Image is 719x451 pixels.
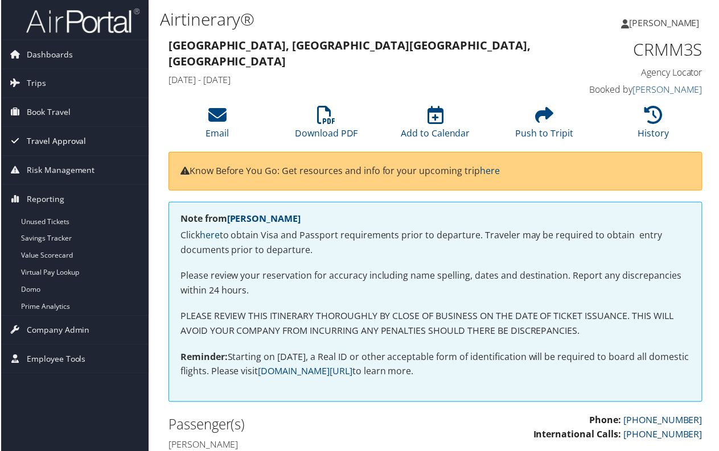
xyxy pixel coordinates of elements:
h1: Airtinerary® [159,7,528,31]
p: Click to obtain Visa and Passport requirements prior to departure. Traveler may be required to ob... [180,229,692,258]
a: [PHONE_NUMBER] [624,429,704,442]
span: Trips [26,69,45,98]
a: Add to Calendar [401,113,470,140]
h1: CRMM3S [582,38,704,61]
h2: Passenger(s) [168,416,428,436]
h4: Agency Locator [582,66,704,78]
h4: [DATE] - [DATE] [168,74,565,86]
strong: Reminder: [180,351,227,364]
a: History [639,113,670,140]
strong: [GEOGRAPHIC_DATA], [GEOGRAPHIC_DATA] [GEOGRAPHIC_DATA], [GEOGRAPHIC_DATA] [168,38,531,69]
span: Dashboards [26,40,72,69]
a: [PHONE_NUMBER] [624,415,704,428]
span: Reporting [26,185,63,214]
strong: Phone: [590,415,622,428]
a: [PERSON_NAME] [227,213,301,225]
a: [PERSON_NAME] [634,84,704,96]
span: Employee Tools [26,346,85,374]
strong: International Calls: [534,429,622,442]
h4: Booked by [582,84,704,96]
p: Know Before You Go: Get resources and info for your upcoming trip [180,164,692,179]
a: Email [206,113,229,140]
span: Book Travel [26,98,69,127]
strong: Note from [180,213,301,225]
p: PLEASE REVIEW THIS ITINERARY THOROUGHLY BY CLOSE OF BUSINESS ON THE DATE OF TICKET ISSUANCE. THIS... [180,310,692,339]
span: Travel Approval [26,127,85,156]
span: Risk Management [26,156,94,185]
a: Download PDF [295,113,358,140]
span: [PERSON_NAME] [630,16,701,29]
p: Starting on [DATE], a Real ID or other acceptable form of identification will be required to boar... [180,351,692,380]
a: [DOMAIN_NAME][URL] [258,366,352,378]
p: Please review your reservation for accuracy including name spelling, dates and destination. Repor... [180,270,692,299]
a: here [199,230,219,242]
a: Push to Tripit [516,113,574,140]
img: airportal-logo.png [25,7,139,34]
a: [PERSON_NAME] [622,6,712,40]
span: Company Admin [26,317,89,345]
a: here [480,165,500,177]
